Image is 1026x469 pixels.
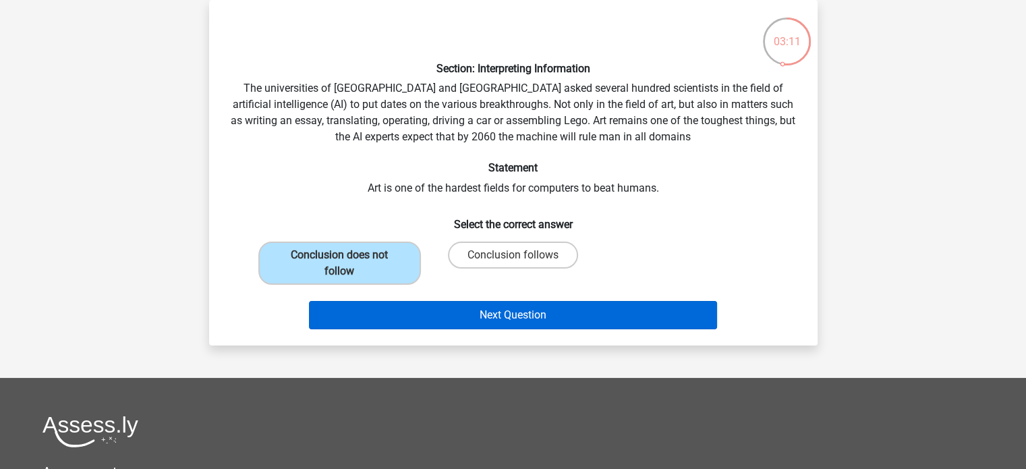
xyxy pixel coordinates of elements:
h6: Statement [231,161,796,174]
h6: Select the correct answer [231,207,796,231]
div: 03:11 [762,16,812,50]
label: Conclusion does not follow [258,242,421,285]
div: The universities of [GEOGRAPHIC_DATA] and [GEOGRAPHIC_DATA] asked several hundred scientists in t... [215,11,812,335]
img: Assessly logo [42,416,138,447]
h6: Section: Interpreting Information [231,62,796,75]
button: Next Question [309,301,717,329]
label: Conclusion follows [448,242,578,269]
